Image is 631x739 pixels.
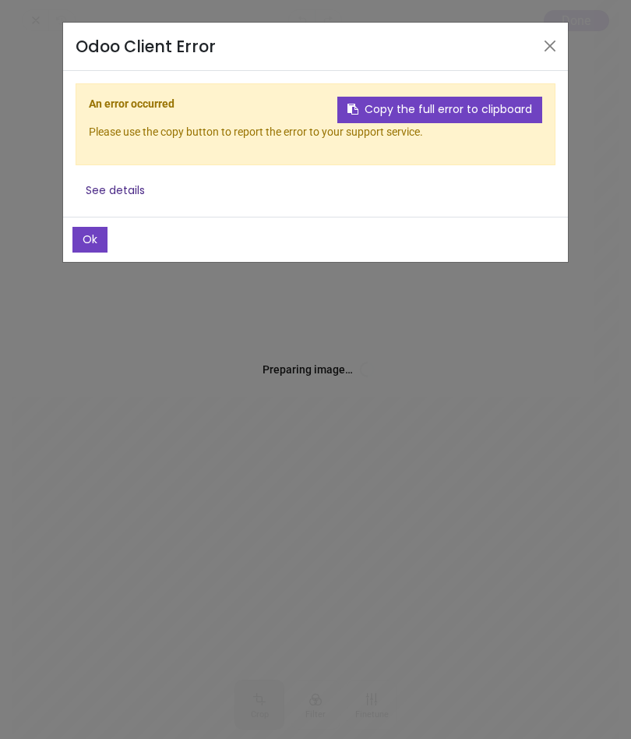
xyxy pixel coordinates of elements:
[538,34,562,58] button: Close
[89,125,542,140] p: Please use the copy button to report the error to your support service.
[76,35,216,58] h4: Odoo Client Error
[72,227,108,253] button: Ok
[337,97,542,123] button: Copy the full error to clipboard
[89,97,174,110] b: An error occurred
[76,178,155,204] button: See details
